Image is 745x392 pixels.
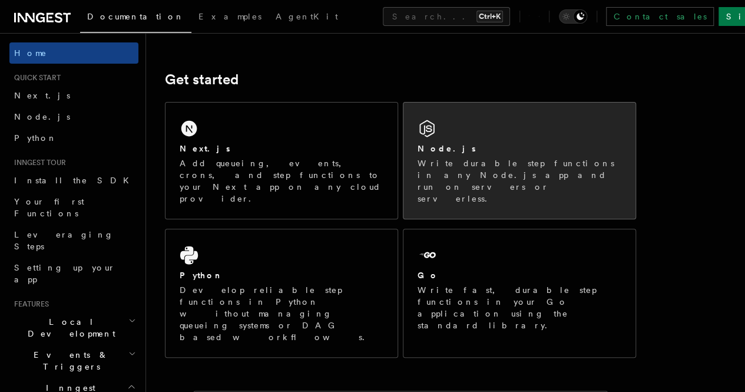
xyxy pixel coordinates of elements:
[9,257,138,290] a: Setting up your app
[403,229,636,358] a: GoWrite fast, durable step functions in your Go application using the standard library.
[9,158,66,167] span: Inngest tour
[14,263,115,284] span: Setting up your app
[14,230,114,251] span: Leveraging Steps
[14,133,57,143] span: Python
[418,284,621,331] p: Write fast, durable step functions in your Go application using the standard library.
[180,269,223,281] h2: Python
[276,12,338,21] span: AgentKit
[9,191,138,224] a: Your first Functions
[9,73,61,83] span: Quick start
[9,311,138,344] button: Local Development
[9,127,138,149] a: Python
[418,269,439,281] h2: Go
[165,229,398,358] a: PythonDevelop reliable step functions in Python without managing queueing systems or DAG based wo...
[14,112,70,121] span: Node.js
[14,176,136,185] span: Install the SDK
[87,12,184,21] span: Documentation
[180,157,383,205] p: Add queueing, events, crons, and step functions to your Next app on any cloud provider.
[80,4,191,33] a: Documentation
[9,85,138,106] a: Next.js
[9,344,138,377] button: Events & Triggers
[14,197,84,218] span: Your first Functions
[9,42,138,64] a: Home
[559,9,587,24] button: Toggle dark mode
[180,143,230,154] h2: Next.js
[180,284,383,343] p: Develop reliable step functions in Python without managing queueing systems or DAG based workflows.
[9,224,138,257] a: Leveraging Steps
[191,4,269,32] a: Examples
[9,299,49,309] span: Features
[14,91,70,100] span: Next.js
[606,7,714,26] a: Contact sales
[9,106,138,127] a: Node.js
[476,11,503,22] kbd: Ctrl+K
[418,157,621,205] p: Write durable step functions in any Node.js app and run on servers or serverless.
[9,349,128,373] span: Events & Triggers
[418,143,476,154] h2: Node.js
[269,4,345,32] a: AgentKit
[383,7,510,26] button: Search...Ctrl+K
[9,170,138,191] a: Install the SDK
[403,102,636,219] a: Node.jsWrite durable step functions in any Node.js app and run on servers or serverless.
[165,71,239,88] a: Get started
[198,12,261,21] span: Examples
[165,102,398,219] a: Next.jsAdd queueing, events, crons, and step functions to your Next app on any cloud provider.
[9,316,128,340] span: Local Development
[14,47,47,59] span: Home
